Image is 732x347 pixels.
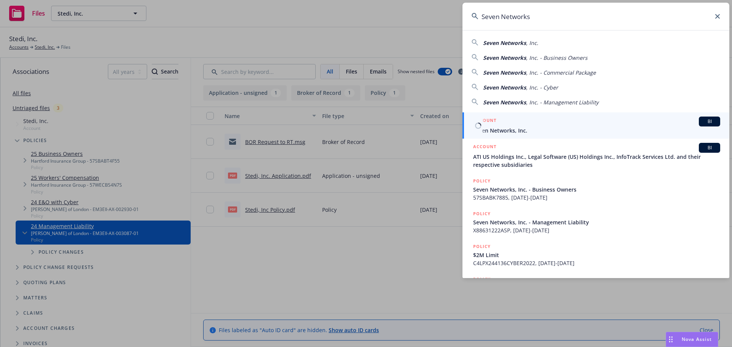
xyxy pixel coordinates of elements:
[473,126,720,134] span: Seven Networks, Inc.
[462,173,729,206] a: POLICYSeven Networks, Inc. - Business Owners57SBABK7885, [DATE]-[DATE]
[483,84,526,91] span: Seven Networks
[473,275,491,283] h5: POLICY
[666,332,676,347] div: Drag to move
[462,271,729,304] a: POLICY
[682,336,712,342] span: Nova Assist
[462,206,729,238] a: POLICYSeven Networks, Inc. - Management LiabilityX88631222ASP, [DATE]-[DATE]
[462,3,729,30] input: Search...
[483,69,526,76] span: Seven Networks
[462,112,729,139] a: ACCOUNTBISeven Networks, Inc.
[526,39,538,46] span: , Inc.
[702,144,717,151] span: BI
[473,259,720,267] span: C4LPX244136CYBER2022, [DATE]-[DATE]
[666,332,718,347] button: Nova Assist
[473,153,720,169] span: ATI US Holdings Inc., Legal Software (US) Holdings Inc., InfoTrack Services Ltd. and their respec...
[473,143,496,152] h5: ACCOUNT
[526,54,588,61] span: , Inc. - Business Owners
[483,39,526,46] span: Seven Networks
[473,117,496,126] h5: ACCOUNT
[526,84,558,91] span: , Inc. - Cyber
[473,226,720,234] span: X88631222ASP, [DATE]-[DATE]
[473,243,491,250] h5: POLICY
[526,99,599,106] span: , Inc. - Management Liability
[473,218,720,226] span: Seven Networks, Inc. - Management Liability
[473,210,491,217] h5: POLICY
[473,185,720,193] span: Seven Networks, Inc. - Business Owners
[473,251,720,259] span: $2M Limit
[483,54,526,61] span: Seven Networks
[473,177,491,185] h5: POLICY
[462,139,729,173] a: ACCOUNTBIATI US Holdings Inc., Legal Software (US) Holdings Inc., InfoTrack Services Ltd. and the...
[702,118,717,125] span: BI
[483,99,526,106] span: Seven Networks
[462,238,729,271] a: POLICY$2M LimitC4LPX244136CYBER2022, [DATE]-[DATE]
[526,69,596,76] span: , Inc. - Commercial Package
[473,193,720,201] span: 57SBABK7885, [DATE]-[DATE]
